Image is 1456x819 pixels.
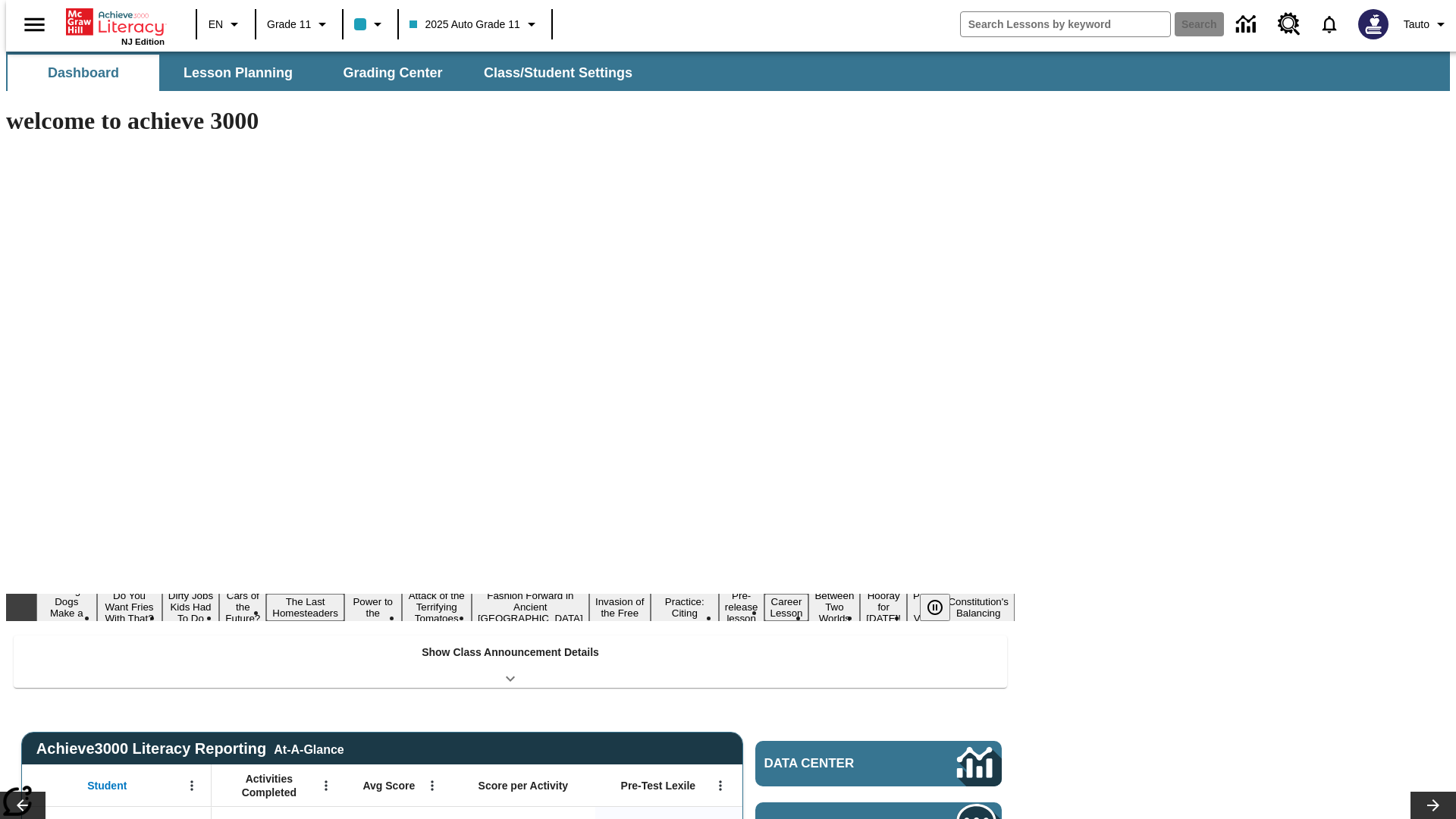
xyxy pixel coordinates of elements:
div: Home [66,5,165,46]
button: Slide 12 Career Lesson [764,594,809,621]
span: Dashboard [48,64,119,82]
button: Slide 6 Solar Power to the People [344,582,402,632]
span: Avg Score [362,779,415,792]
button: Slide 1 Diving Dogs Make a Splash [36,582,97,632]
div: SubNavbar [6,55,646,91]
span: 2025 Auto Grade 11 [409,17,519,33]
button: Open side menu [12,2,57,47]
p: Show Class Announcement Details [422,645,599,661]
button: Select a new avatar [1349,5,1398,44]
button: Grading Center [317,55,469,91]
button: Slide 3 Dirty Jobs Kids Had To Do [162,588,220,626]
button: Grade: Grade 11, Select a grade [261,11,337,38]
button: Slide 10 Mixed Practice: Citing Evidence [651,582,719,632]
h1: welcome to achieve 3000 [6,107,1015,135]
a: Data Center [755,741,1002,786]
button: Language: EN, Select a language [202,11,250,38]
button: Slide 8 Fashion Forward in Ancient Rome [472,588,589,626]
a: Data Center [1227,4,1269,45]
a: Notifications [1310,5,1349,44]
button: Slide 11 Pre-release lesson [719,588,764,626]
a: Resource Center, Will open in new tab [1269,4,1310,45]
span: Data Center [764,756,906,771]
button: Open Menu [709,774,732,797]
button: Slide 5 The Last Homesteaders [266,594,344,621]
span: Class/Student Settings [484,64,632,82]
button: Slide 7 Attack of the Terrifying Tomatoes [402,588,472,626]
a: Home [66,7,165,37]
button: Slide 4 Cars of the Future? [219,588,266,626]
span: Score per Activity [479,779,569,792]
button: Lesson Planning [162,55,314,91]
button: Open Menu [180,774,203,797]
span: Achieve3000 Literacy Reporting [36,740,344,758]
span: Grading Center [343,64,442,82]
button: Open Menu [421,774,444,797]
button: Class/Student Settings [472,55,645,91]
button: Slide 2 Do You Want Fries With That? [97,588,162,626]
button: Dashboard [8,55,159,91]
button: Slide 9 The Invasion of the Free CD [589,582,651,632]
div: Show Class Announcement Details [14,635,1007,688]
span: Activities Completed [219,772,319,799]
button: Slide 16 The Constitution's Balancing Act [942,582,1015,632]
button: Class color is light blue. Change class color [348,11,393,38]
span: Lesson Planning [184,64,293,82]
img: Avatar [1358,9,1389,39]
span: Student [87,779,127,792]
span: EN [209,17,223,33]
button: Slide 14 Hooray for Constitution Day! [860,588,907,626]
div: At-A-Glance [274,740,344,757]
button: Open Menu [315,774,337,797]
span: Tauto [1404,17,1429,33]
div: Pause [920,594,965,621]
button: Slide 15 Point of View [907,588,942,626]
span: Grade 11 [267,17,311,33]
div: SubNavbar [6,52,1450,91]
button: Pause [920,594,950,621]
button: Lesson carousel, Next [1410,792,1456,819]
button: Profile/Settings [1398,11,1456,38]
button: Class: 2025 Auto Grade 11, Select your class [403,11,546,38]
button: Slide 13 Between Two Worlds [808,588,860,626]
input: search field [961,12,1170,36]
span: NJ Edition [121,37,165,46]
span: Pre-Test Lexile [621,779,696,792]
